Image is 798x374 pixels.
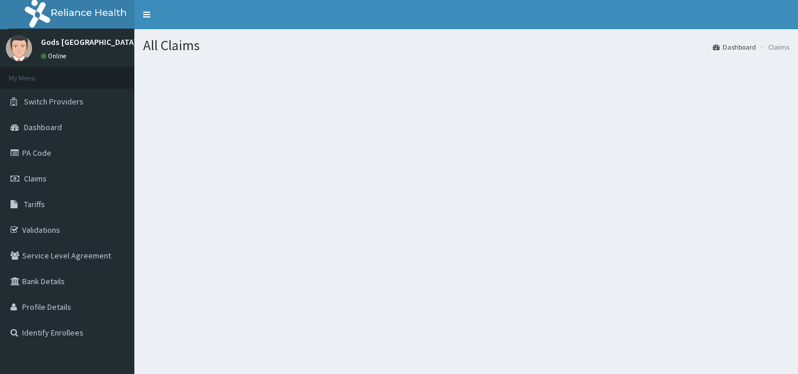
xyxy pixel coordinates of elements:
[24,122,62,132] span: Dashboard
[41,52,69,60] a: Online
[41,38,137,46] p: Gods [GEOGRAPHIC_DATA]
[24,173,47,184] span: Claims
[24,199,45,209] span: Tariffs
[757,42,789,52] li: Claims
[143,38,789,53] h1: All Claims
[24,96,84,107] span: Switch Providers
[6,35,32,61] img: User Image
[713,42,756,52] a: Dashboard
